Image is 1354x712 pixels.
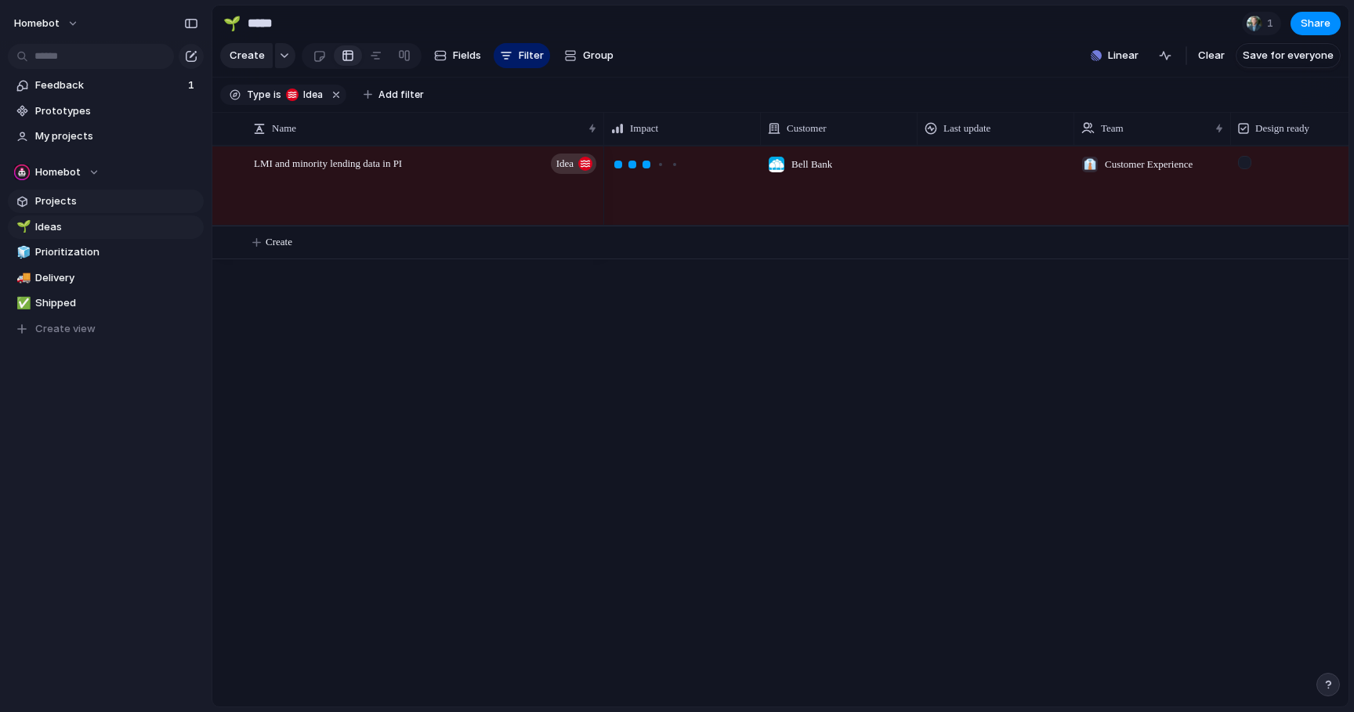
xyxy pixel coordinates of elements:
[556,153,574,175] span: Idea
[16,295,27,313] div: ✅
[556,43,621,68] button: Group
[14,16,60,31] span: Homebot
[273,88,281,102] span: is
[1101,121,1124,136] span: Team
[1267,16,1278,31] span: 1
[8,215,204,239] a: 🌱Ideas
[791,157,832,172] span: Bell Bank
[551,154,596,174] button: Idea
[519,48,544,63] span: Filter
[630,121,658,136] span: Impact
[219,11,244,36] button: 🌱
[270,86,284,103] button: is
[1108,48,1139,63] span: Linear
[1082,157,1098,172] div: 👔
[943,121,990,136] span: Last update
[1255,121,1309,136] span: Design ready
[1084,44,1145,67] button: Linear
[7,11,87,36] button: Homebot
[583,48,614,63] span: Group
[1291,12,1341,35] button: Share
[8,99,204,123] a: Prototypes
[8,317,204,341] button: Create view
[1105,157,1193,172] span: Customer Experience
[453,48,481,63] span: Fields
[35,219,198,235] span: Ideas
[14,295,30,311] button: ✅
[14,244,30,260] button: 🧊
[230,48,265,63] span: Create
[16,244,27,262] div: 🧊
[8,190,204,213] a: Projects
[787,121,827,136] span: Customer
[1243,48,1334,63] span: Save for everyone
[8,291,204,315] a: ✅Shipped
[35,295,198,311] span: Shipped
[1236,43,1341,68] button: Save for everyone
[378,88,424,102] span: Add filter
[35,321,96,337] span: Create view
[14,270,30,286] button: 🚚
[266,234,292,250] span: Create
[220,43,273,68] button: Create
[299,88,323,102] span: Idea
[35,164,81,180] span: Homebot
[188,78,197,93] span: 1
[1301,16,1330,31] span: Share
[8,161,204,184] button: Homebot
[272,121,296,136] span: Name
[35,244,198,260] span: Prioritization
[1192,43,1231,68] button: Clear
[8,125,204,148] a: My projects
[35,128,198,144] span: My projects
[223,13,241,34] div: 🌱
[35,270,198,286] span: Delivery
[35,103,198,119] span: Prototypes
[247,88,270,102] span: Type
[16,269,27,287] div: 🚚
[16,218,27,236] div: 🌱
[35,193,198,209] span: Projects
[35,78,183,93] span: Feedback
[494,43,550,68] button: Filter
[8,74,204,97] a: Feedback1
[8,240,204,264] a: 🧊Prioritization
[283,86,326,103] button: Idea
[1198,48,1225,63] span: Clear
[254,154,402,172] span: LMI and minority lending data in PI
[14,219,30,235] button: 🌱
[8,266,204,290] a: 🚚Delivery
[428,43,487,68] button: Fields
[354,84,433,106] button: Add filter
